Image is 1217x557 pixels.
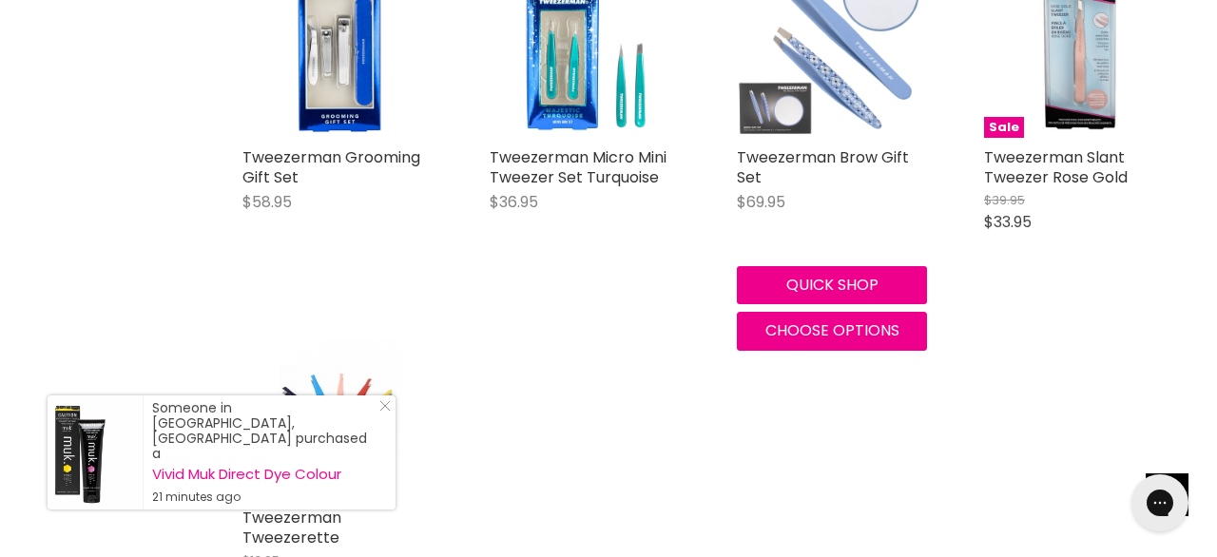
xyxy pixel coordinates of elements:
a: Visit product page [48,395,143,509]
a: Tweezerman Slant Tweezer Rose Gold [984,146,1128,188]
a: Tweezerman Grooming Gift Set [242,146,420,188]
a: Close Notification [372,400,391,419]
span: $69.95 [737,191,785,213]
a: Vivid Muk Direct Dye Colour [152,467,377,482]
small: 21 minutes ago [152,490,377,505]
a: Tweezerman TweezeretteSale [242,308,433,498]
img: Tweezerman Tweezerette [274,308,400,498]
span: Sale [984,117,1024,139]
a: Tweezerman Tweezerette [242,507,341,548]
a: Tweezerman Brow Gift Set [737,146,909,188]
svg: Close Icon [379,400,391,412]
span: $33.95 [984,211,1032,233]
span: $36.95 [490,191,538,213]
span: $39.95 [984,191,1025,209]
button: Choose options [737,312,927,350]
span: $58.95 [242,191,292,213]
div: Someone in [GEOGRAPHIC_DATA], [GEOGRAPHIC_DATA] purchased a [152,400,377,505]
span: Choose options [765,319,899,341]
a: Tweezerman Micro Mini Tweezer Set Turquoise [490,146,666,188]
button: Quick shop [737,266,927,304]
iframe: Gorgias live chat messenger [1122,468,1198,538]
